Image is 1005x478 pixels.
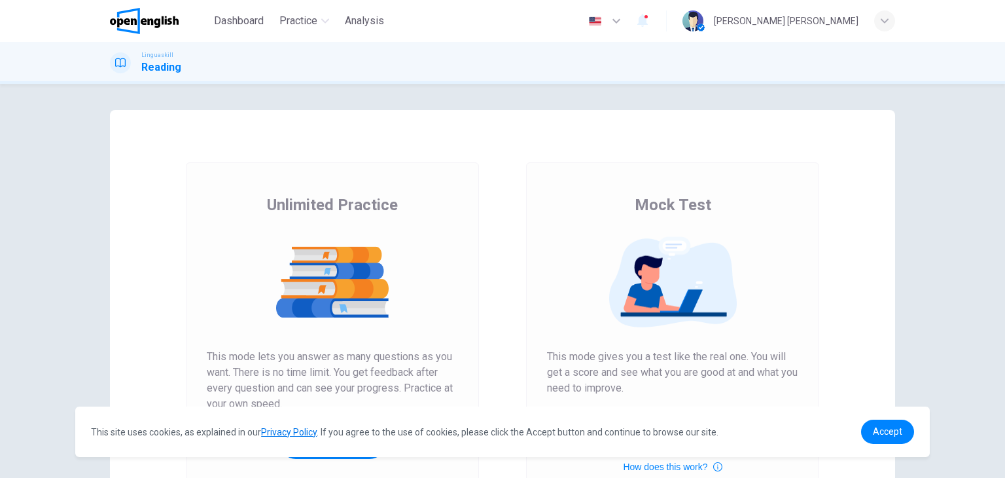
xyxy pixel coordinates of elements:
[91,427,718,437] span: This site uses cookies, as explained in our . If you agree to the use of cookies, please click th...
[110,8,209,34] a: OpenEnglish logo
[209,9,269,33] button: Dashboard
[635,194,711,215] span: Mock Test
[207,349,458,412] span: This mode lets you answer as many questions as you want. There is no time limit. You get feedback...
[861,420,914,444] a: dismiss cookie message
[141,60,181,75] h1: Reading
[340,9,389,33] button: Analysis
[345,13,384,29] span: Analysis
[141,50,173,60] span: Linguaskill
[623,459,722,475] button: How does this work?
[547,349,798,396] span: This mode gives you a test like the real one. You will get a score and see what you are good at a...
[279,13,317,29] span: Practice
[261,427,317,437] a: Privacy Policy
[587,16,603,26] img: en
[714,13,858,29] div: [PERSON_NAME] [PERSON_NAME]
[267,194,398,215] span: Unlimited Practice
[110,8,179,34] img: OpenEnglish logo
[274,9,334,33] button: Practice
[873,426,902,437] span: Accept
[682,10,703,31] img: Profile picture
[214,13,264,29] span: Dashboard
[75,407,930,457] div: cookieconsent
